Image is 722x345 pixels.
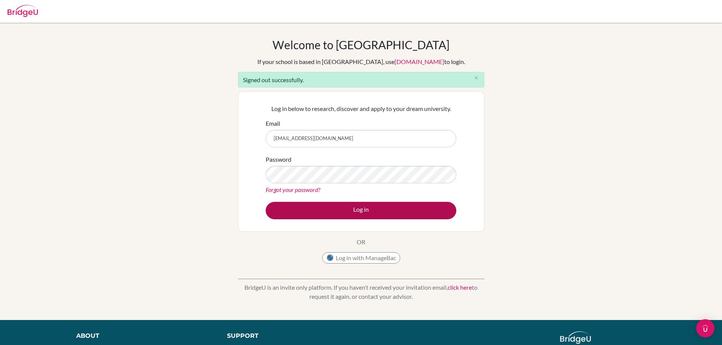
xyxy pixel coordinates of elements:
img: Bridge-U [8,5,38,17]
p: BridgeU is an invite only platform. If you haven’t received your invitation email, to request it ... [238,283,484,301]
button: Log in [266,202,456,219]
i: close [473,75,479,81]
a: click here [448,284,472,291]
label: Password [266,155,291,164]
button: Log in with ManageBac [322,252,400,264]
div: If your school is based in [GEOGRAPHIC_DATA], use to login. [257,57,465,66]
a: [DOMAIN_NAME] [395,58,444,65]
div: Signed out successfully. [238,72,484,87]
a: Forgot your password? [266,186,320,193]
button: Close [469,72,484,84]
p: Log in below to research, discover and apply to your dream university. [266,104,456,113]
h1: Welcome to [GEOGRAPHIC_DATA] [273,38,449,52]
img: logo_white@2x-f4f0deed5e89b7ecb1c2cc34c3e3d731f90f0f143d5ea2071677605dd97b5244.png [560,331,591,344]
div: Support [227,331,352,340]
div: Open Intercom Messenger [696,319,714,337]
p: OR [357,237,365,247]
label: Email [266,119,280,128]
div: About [76,331,210,340]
